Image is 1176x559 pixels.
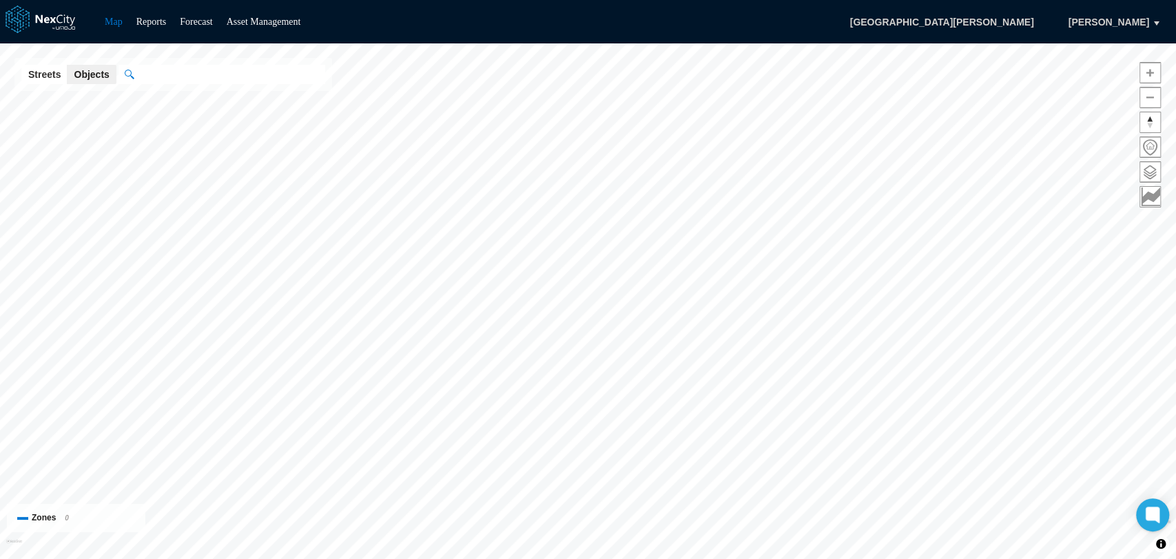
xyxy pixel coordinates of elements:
[1054,10,1164,34] button: [PERSON_NAME]
[1157,536,1165,551] span: Toggle attribution
[6,539,22,555] a: Mapbox homepage
[1140,63,1160,83] span: Zoom in
[227,17,301,27] a: Asset Management
[105,17,123,27] a: Map
[136,17,167,27] a: Reports
[65,514,69,522] span: 0
[28,68,61,81] span: Streets
[1139,186,1161,207] button: Key metrics
[1140,112,1160,132] span: Reset bearing to north
[1139,161,1161,183] button: Layers management
[67,65,116,84] button: Objects
[74,68,109,81] span: Objects
[1140,88,1160,108] span: Zoom out
[1069,15,1149,29] span: [PERSON_NAME]
[1153,536,1169,552] button: Toggle attribution
[21,65,68,84] button: Streets
[1139,62,1161,83] button: Zoom in
[17,511,135,525] div: Zones
[180,17,212,27] a: Forecast
[835,10,1048,34] span: [GEOGRAPHIC_DATA][PERSON_NAME]
[1139,87,1161,108] button: Zoom out
[1139,112,1161,133] button: Reset bearing to north
[1139,136,1161,158] button: Home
